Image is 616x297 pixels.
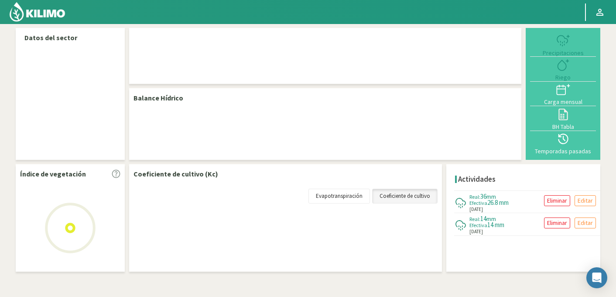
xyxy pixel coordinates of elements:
[578,218,593,228] p: Editar
[486,215,496,223] span: mm
[547,218,567,228] p: Eliminar
[480,192,486,200] span: 36
[547,196,567,206] p: Eliminar
[469,200,487,206] span: Efectiva
[533,124,593,130] div: BH Tabla
[544,218,570,228] button: Eliminar
[20,169,86,179] p: Índice de vegetación
[533,148,593,154] div: Temporadas pasadas
[530,32,596,57] button: Precipitaciones
[133,169,218,179] p: Coeficiente de cultivo (Kc)
[469,228,483,235] span: [DATE]
[9,1,66,22] img: Kilimo
[530,131,596,155] button: Temporadas pasadas
[487,221,504,229] span: 14 mm
[133,93,183,103] p: Balance Hídrico
[533,74,593,80] div: Riego
[544,195,570,206] button: Eliminar
[586,267,607,288] div: Open Intercom Messenger
[530,57,596,81] button: Riego
[533,50,593,56] div: Precipitaciones
[308,189,370,204] a: Evapotranspiración
[469,222,487,228] span: Efectiva
[469,193,480,200] span: Real:
[578,196,593,206] p: Editar
[575,195,596,206] button: Editar
[469,206,483,213] span: [DATE]
[480,214,486,223] span: 14
[487,198,509,207] span: 26.8 mm
[458,175,496,183] h4: Actividades
[486,193,496,200] span: mm
[372,189,438,204] a: Coeficiente de cultivo
[530,106,596,131] button: BH Tabla
[530,82,596,106] button: Carga mensual
[469,216,480,222] span: Real:
[533,99,593,105] div: Carga mensual
[24,32,116,43] p: Datos del sector
[27,184,114,272] img: Loading...
[575,218,596,228] button: Editar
